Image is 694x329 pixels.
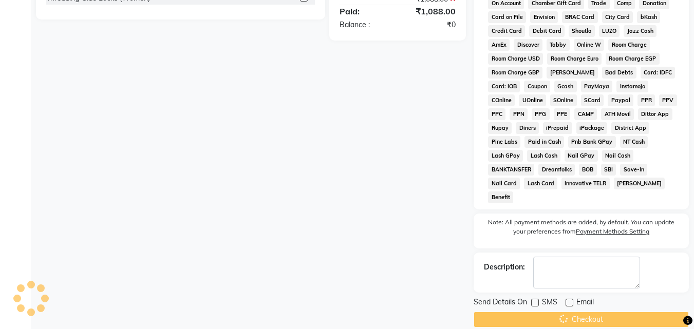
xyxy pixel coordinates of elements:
span: Shoutlo [569,25,595,37]
span: SOnline [550,94,577,106]
span: Room Charge [608,39,650,51]
span: bKash [637,11,660,23]
span: Rupay [488,122,512,134]
span: Lash Card [524,178,557,189]
span: Pnb Bank GPay [568,136,616,148]
div: ₹0 [398,20,463,30]
span: Jazz Cash [624,25,657,37]
span: BRAC Card [562,11,598,23]
span: Pine Labs [488,136,520,148]
span: Nail GPay [565,150,598,162]
span: NT Cash [620,136,648,148]
span: Tabby [547,39,570,51]
span: iPrepaid [543,122,572,134]
span: Dreamfolks [538,164,575,176]
div: Description: [484,262,525,273]
span: Room Charge GBP [488,67,542,79]
span: Gcash [554,81,577,92]
span: Card: IDFC [641,67,676,79]
span: Nail Cash [602,150,634,162]
span: PPN [510,108,528,120]
span: iPackage [576,122,608,134]
span: CAMP [574,108,597,120]
span: Room Charge USD [488,53,543,65]
span: Room Charge EGP [606,53,660,65]
span: BOB [579,164,597,176]
span: [PERSON_NAME] [614,178,665,189]
span: Room Charge Euro [547,53,602,65]
span: UOnline [519,94,546,106]
span: Card: IOB [488,81,520,92]
span: Diners [516,122,539,134]
span: Lash GPay [488,150,523,162]
span: SMS [542,297,557,309]
label: Payment Methods Setting [576,227,649,236]
span: PPC [488,108,505,120]
span: Save-In [620,164,647,176]
span: Paypal [608,94,633,106]
span: Dittor App [638,108,672,120]
span: Card on File [488,11,526,23]
span: PayMaya [581,81,613,92]
span: ATH Movil [601,108,634,120]
div: Balance : [332,20,398,30]
div: ₹1,088.00 [398,5,463,17]
span: Debit Card [529,25,565,37]
div: Paid: [332,5,398,17]
span: Paid in Cash [524,136,564,148]
span: Envision [530,11,558,23]
span: City Card [602,11,633,23]
span: Coupon [524,81,550,92]
label: Note: All payment methods are added, by default. You can update your preferences from [484,218,679,240]
span: Send Details On [474,297,527,309]
span: Nail Card [488,178,520,189]
span: AmEx [488,39,510,51]
span: Benefit [488,191,513,203]
span: Email [576,297,594,309]
span: LUZO [599,25,620,37]
span: SBI [601,164,616,176]
span: Bad Debts [602,67,636,79]
span: Online W [574,39,605,51]
span: BANKTANSFER [488,164,534,176]
span: Credit Card [488,25,525,37]
span: Discover [514,39,542,51]
span: Instamojo [616,81,648,92]
span: Innovative TELR [561,178,610,189]
span: PPE [554,108,571,120]
span: District App [611,122,649,134]
span: PPG [532,108,550,120]
span: [PERSON_NAME] [547,67,598,79]
span: PPV [659,94,677,106]
span: SCard [581,94,604,106]
span: Lash Cash [527,150,560,162]
span: COnline [488,94,515,106]
span: PPR [637,94,655,106]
